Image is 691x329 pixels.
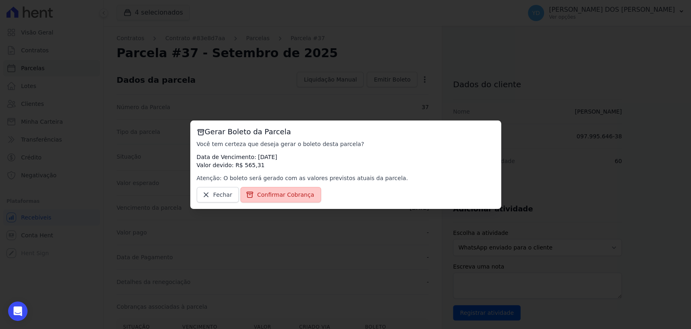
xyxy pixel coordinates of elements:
[197,187,239,202] a: Fechar
[197,127,495,137] h3: Gerar Boleto da Parcela
[197,140,495,148] p: Você tem certeza que deseja gerar o boleto desta parcela?
[257,191,314,199] span: Confirmar Cobrança
[197,174,495,182] p: Atenção: O boleto será gerado com as valores previstos atuais da parcela.
[213,191,232,199] span: Fechar
[240,187,321,202] a: Confirmar Cobrança
[197,153,495,169] p: Data de Vencimento: [DATE] Valor devido: R$ 565,31
[8,301,28,321] div: Open Intercom Messenger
